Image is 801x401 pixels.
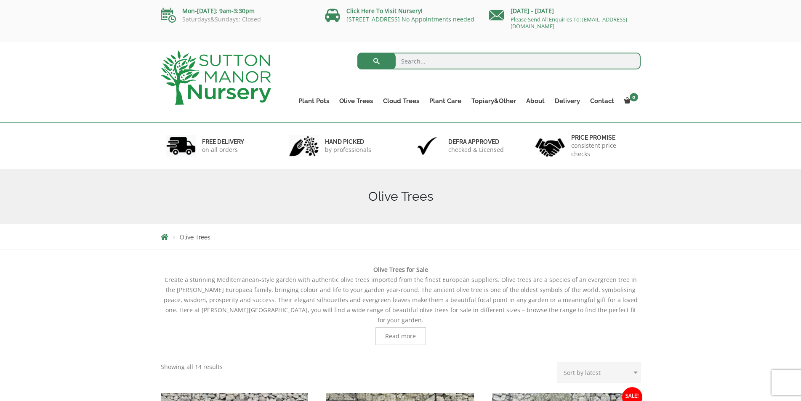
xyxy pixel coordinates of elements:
img: 3.jpg [412,135,442,157]
a: Please Send All Enquiries To: [EMAIL_ADDRESS][DOMAIN_NAME] [511,16,627,30]
p: on all orders [202,146,244,154]
img: 4.jpg [535,133,565,159]
a: [STREET_ADDRESS] No Appointments needed [346,15,474,23]
span: Olive Trees [180,234,210,241]
span: 0 [630,93,638,101]
a: Cloud Trees [378,95,424,107]
a: Plant Care [424,95,466,107]
p: Mon-[DATE]: 9am-3:30pm [161,6,312,16]
p: Showing all 14 results [161,362,223,372]
h6: FREE DELIVERY [202,138,244,146]
select: Shop order [557,362,641,383]
a: Topiary&Other [466,95,521,107]
img: 1.jpg [166,135,196,157]
h6: hand picked [325,138,371,146]
h6: Price promise [571,134,635,141]
a: Contact [585,95,619,107]
h1: Olive Trees [161,189,641,204]
p: checked & Licensed [448,146,504,154]
h6: Defra approved [448,138,504,146]
b: Olive Trees for Sale [373,266,428,274]
img: 2.jpg [289,135,319,157]
input: Search... [357,53,641,69]
p: consistent price checks [571,141,635,158]
a: Olive Trees [334,95,378,107]
a: Plant Pots [293,95,334,107]
a: Delivery [550,95,585,107]
p: [DATE] - [DATE] [489,6,641,16]
nav: Breadcrumbs [161,234,641,240]
a: 0 [619,95,641,107]
a: Click Here To Visit Nursery! [346,7,423,15]
a: About [521,95,550,107]
span: Read more [385,333,416,339]
p: Saturdays&Sundays: Closed [161,16,312,23]
div: Create a stunning Mediterranean-style garden with authentic olive trees imported from the finest ... [161,265,641,345]
img: logo [161,50,271,105]
p: by professionals [325,146,371,154]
